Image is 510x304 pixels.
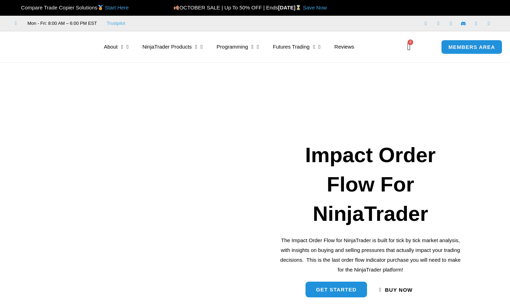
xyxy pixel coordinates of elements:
[97,39,398,55] nav: Menu
[15,5,21,10] img: 🏆
[379,287,413,292] a: Buy now
[107,19,125,28] a: Trustpilot
[316,287,357,292] span: get started
[13,34,88,59] img: LogoAI | Affordable Indicators – NinjaTrader
[328,39,361,55] a: Reviews
[278,5,303,10] strong: [DATE]
[105,5,129,10] a: Start Here
[266,39,328,55] a: Futures Trading
[441,40,503,54] a: MEMBERS AREA
[210,39,266,55] a: Programming
[280,140,461,229] h1: Impact Order Flow For NinjaTrader
[385,287,412,292] span: Buy now
[97,39,135,55] a: About
[98,5,103,10] img: 🥇
[173,5,278,10] span: OCTOBER SALE | Up To 50% OFF | Ends
[448,44,495,50] span: MEMBERS AREA
[397,37,421,57] a: 0
[135,39,209,55] a: NinjaTrader Products
[280,236,461,274] p: The Impact Order Flow for NinjaTrader is built for tick by tick market analysis, with insights on...
[306,282,367,297] a: get started
[26,19,97,28] span: Mon - Fri: 8:00 AM – 6:00 PM EST
[303,5,326,10] a: Save Now
[15,5,129,10] span: Compare Trade Copier Solutions
[296,5,301,10] img: ⌛
[174,5,179,10] img: 🍂
[408,39,413,45] span: 0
